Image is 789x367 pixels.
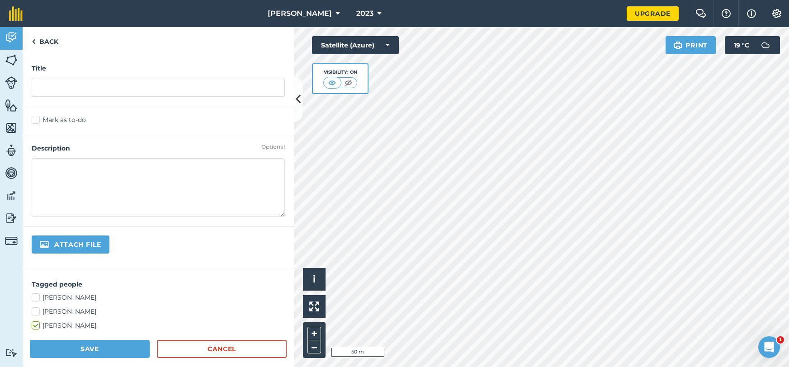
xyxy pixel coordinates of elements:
[627,6,679,21] a: Upgrade
[747,8,756,19] img: svg+xml;base64,PHN2ZyB4bWxucz0iaHR0cDovL3d3dy53My5vcmcvMjAwMC9zdmciIHdpZHRoPSIxNyIgaGVpZ2h0PSIxNy...
[666,36,716,54] button: Print
[32,321,285,330] label: [PERSON_NAME]
[5,144,18,157] img: svg+xml;base64,PD94bWwgdmVyc2lvbj0iMS4wIiBlbmNvZGluZz0idXRmLTgiPz4KPCEtLSBHZW5lcmF0b3I6IEFkb2JlIE...
[309,301,319,311] img: Four arrows, one pointing top left, one top right, one bottom right and the last bottom left
[5,31,18,44] img: svg+xml;base64,PD94bWwgdmVyc2lvbj0iMS4wIiBlbmNvZGluZz0idXRmLTgiPz4KPCEtLSBHZW5lcmF0b3I6IEFkb2JlIE...
[268,8,332,19] span: [PERSON_NAME]
[777,336,784,343] span: 1
[312,36,399,54] button: Satellite (Azure)
[756,36,775,54] img: svg+xml;base64,PD94bWwgdmVyc2lvbj0iMS4wIiBlbmNvZGluZz0idXRmLTgiPz4KPCEtLSBHZW5lcmF0b3I6IEFkb2JlIE...
[5,76,18,89] img: svg+xml;base64,PD94bWwgdmVyc2lvbj0iMS4wIiBlbmNvZGluZz0idXRmLTgiPz4KPCEtLSBHZW5lcmF0b3I6IEFkb2JlIE...
[734,36,749,54] span: 19 ° C
[695,9,706,18] img: Two speech bubbles overlapping with the left bubble in the forefront
[32,36,36,47] img: svg+xml;base64,PHN2ZyB4bWxucz0iaHR0cDovL3d3dy53My5vcmcvMjAwMC9zdmciIHdpZHRoPSI5IiBoZWlnaHQ9IjI0Ii...
[30,340,150,358] button: Save
[758,336,780,358] iframe: Intercom live chat
[32,307,285,316] label: [PERSON_NAME]
[303,268,326,291] button: i
[5,212,18,225] img: svg+xml;base64,PD94bWwgdmVyc2lvbj0iMS4wIiBlbmNvZGluZz0idXRmLTgiPz4KPCEtLSBHZW5lcmF0b3I6IEFkb2JlIE...
[343,78,354,87] img: svg+xml;base64,PHN2ZyB4bWxucz0iaHR0cDovL3d3dy53My5vcmcvMjAwMC9zdmciIHdpZHRoPSI1MCIgaGVpZ2h0PSI0MC...
[32,143,285,153] h4: Description
[157,340,287,358] a: Cancel
[721,9,732,18] img: A question mark icon
[307,327,321,340] button: +
[313,273,316,285] span: i
[5,348,18,357] img: svg+xml;base64,PD94bWwgdmVyc2lvbj0iMS4wIiBlbmNvZGluZz0idXRmLTgiPz4KPCEtLSBHZW5lcmF0b3I6IEFkb2JlIE...
[356,8,373,19] span: 2023
[674,40,682,51] img: svg+xml;base64,PHN2ZyB4bWxucz0iaHR0cDovL3d3dy53My5vcmcvMjAwMC9zdmciIHdpZHRoPSIxOSIgaGVpZ2h0PSIyNC...
[32,279,285,289] h4: Tagged people
[9,6,23,21] img: fieldmargin Logo
[5,121,18,135] img: svg+xml;base64,PHN2ZyB4bWxucz0iaHR0cDovL3d3dy53My5vcmcvMjAwMC9zdmciIHdpZHRoPSI1NiIgaGVpZ2h0PSI2MC...
[261,143,285,151] div: Optional
[5,53,18,67] img: svg+xml;base64,PHN2ZyB4bWxucz0iaHR0cDovL3d3dy53My5vcmcvMjAwMC9zdmciIHdpZHRoPSI1NiIgaGVpZ2h0PSI2MC...
[771,9,782,18] img: A cog icon
[32,293,285,302] label: [PERSON_NAME]
[5,189,18,202] img: svg+xml;base64,PD94bWwgdmVyc2lvbj0iMS4wIiBlbmNvZGluZz0idXRmLTgiPz4KPCEtLSBHZW5lcmF0b3I6IEFkb2JlIE...
[326,78,338,87] img: svg+xml;base64,PHN2ZyB4bWxucz0iaHR0cDovL3d3dy53My5vcmcvMjAwMC9zdmciIHdpZHRoPSI1MCIgaGVpZ2h0PSI0MC...
[5,235,18,247] img: svg+xml;base64,PD94bWwgdmVyc2lvbj0iMS4wIiBlbmNvZGluZz0idXRmLTgiPz4KPCEtLSBHZW5lcmF0b3I6IEFkb2JlIE...
[5,166,18,180] img: svg+xml;base64,PD94bWwgdmVyc2lvbj0iMS4wIiBlbmNvZGluZz0idXRmLTgiPz4KPCEtLSBHZW5lcmF0b3I6IEFkb2JlIE...
[32,115,285,125] label: Mark as to-do
[23,27,67,54] a: Back
[307,340,321,353] button: –
[5,99,18,112] img: svg+xml;base64,PHN2ZyB4bWxucz0iaHR0cDovL3d3dy53My5vcmcvMjAwMC9zdmciIHdpZHRoPSI1NiIgaGVpZ2h0PSI2MC...
[725,36,780,54] button: 19 °C
[323,69,358,76] div: Visibility: On
[32,63,285,73] h4: Title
